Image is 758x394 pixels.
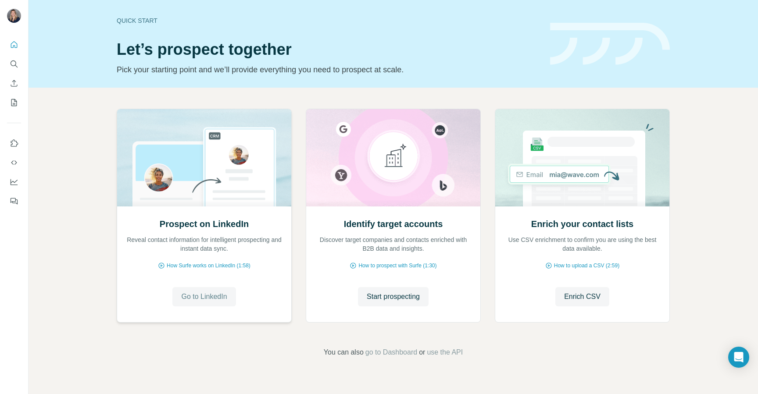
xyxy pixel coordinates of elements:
img: Avatar [7,9,21,23]
button: Dashboard [7,174,21,190]
span: You can also [324,347,364,358]
h2: Enrich your contact lists [531,218,633,230]
button: Feedback [7,193,21,209]
img: banner [550,23,670,65]
img: Enrich your contact lists [495,109,670,206]
span: Go to LinkedIn [181,291,227,302]
button: go to Dashboard [365,347,417,358]
button: Use Surfe API [7,155,21,170]
button: Start prospecting [358,287,429,306]
button: use the API [427,347,463,358]
p: Discover target companies and contacts enriched with B2B data and insights. [315,235,472,253]
button: Search [7,56,21,72]
img: Prospect on LinkedIn [117,109,292,206]
h2: Identify target accounts [344,218,443,230]
button: My lists [7,95,21,110]
span: How to prospect with Surfe (1:30) [358,262,436,270]
span: or [419,347,425,358]
span: Enrich CSV [564,291,601,302]
span: How to upload a CSV (2:59) [554,262,619,270]
img: Identify target accounts [306,109,481,206]
h2: Prospect on LinkedIn [160,218,249,230]
h1: Let’s prospect together [117,41,540,58]
button: Quick start [7,37,21,53]
span: Start prospecting [367,291,420,302]
p: Pick your starting point and we’ll provide everything you need to prospect at scale. [117,64,540,76]
button: Enrich CSV [555,287,609,306]
div: Open Intercom Messenger [728,347,749,368]
button: Go to LinkedIn [172,287,236,306]
span: How Surfe works on LinkedIn (1:58) [167,262,250,270]
div: Quick start [117,16,540,25]
p: Use CSV enrichment to confirm you are using the best data available. [504,235,661,253]
p: Reveal contact information for intelligent prospecting and instant data sync. [126,235,282,253]
button: Enrich CSV [7,75,21,91]
button: Use Surfe on LinkedIn [7,135,21,151]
